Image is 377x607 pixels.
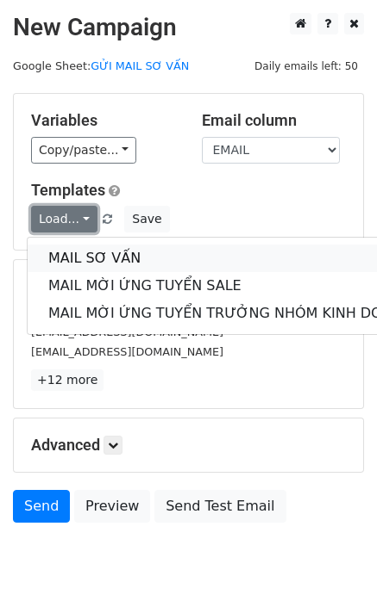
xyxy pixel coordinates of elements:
a: Send Test Email [154,490,286,523]
button: Save [124,206,169,232]
h5: Variables [31,111,176,130]
h5: Email column [202,111,347,130]
h5: Advanced [31,436,346,455]
a: GỬI MAIL SƠ VẤN [91,59,189,72]
a: Preview [74,490,150,523]
iframe: Chat Widget [291,524,377,607]
span: Daily emails left: 50 [248,57,364,76]
a: Copy/paste... [31,137,136,164]
h2: New Campaign [13,13,364,42]
small: Google Sheet: [13,59,189,72]
a: Send [13,490,70,523]
a: +12 more [31,369,104,391]
a: Daily emails left: 50 [248,59,364,72]
a: Load... [31,206,97,232]
a: Templates [31,181,105,199]
small: [EMAIL_ADDRESS][DOMAIN_NAME] [31,345,223,358]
